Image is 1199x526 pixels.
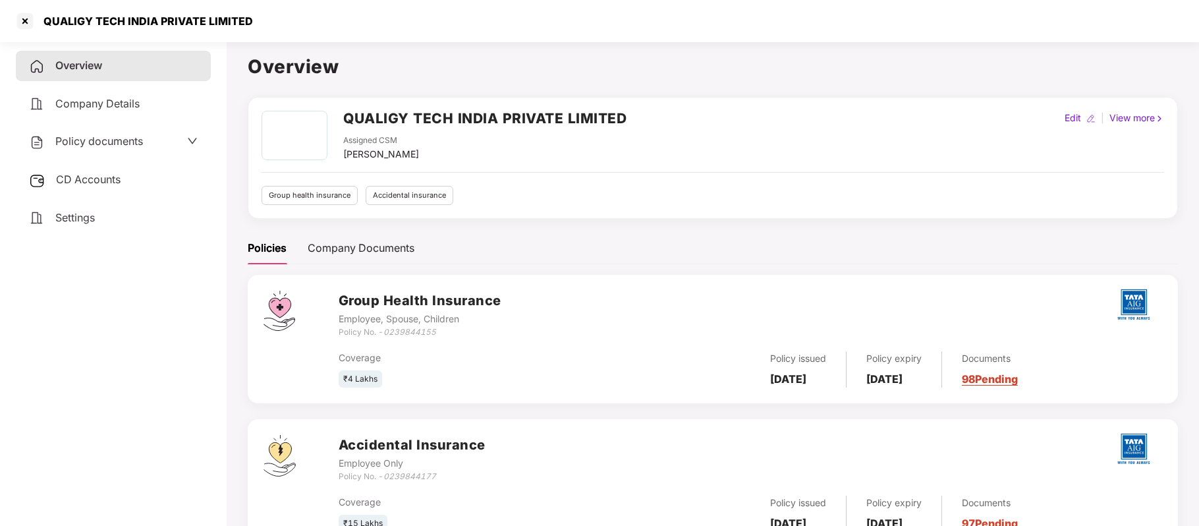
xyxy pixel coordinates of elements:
div: ₹4 Lakhs [339,370,382,388]
img: svg+xml;base64,PHN2ZyB4bWxucz0iaHR0cDovL3d3dy53My5vcmcvMjAwMC9zdmciIHdpZHRoPSIyNCIgaGVpZ2h0PSIyNC... [29,210,45,226]
div: Policy issued [770,496,826,510]
div: Employee, Spouse, Children [339,312,501,326]
h1: Overview [248,52,1178,81]
h3: Accidental Insurance [339,435,486,455]
div: Employee Only [339,456,486,471]
div: Policy issued [770,351,826,366]
img: tatag.png [1111,426,1157,472]
img: editIcon [1086,114,1096,123]
i: 0239844177 [383,471,436,481]
div: Policy No. - [339,471,486,483]
img: tatag.png [1111,281,1157,328]
div: Policy No. - [339,326,501,339]
div: Assigned CSM [343,134,419,147]
div: View more [1107,111,1167,125]
div: | [1098,111,1107,125]
span: Company Details [55,97,140,110]
div: QUALIGY TECH INDIA PRIVATE LIMITED [36,15,253,28]
div: Group health insurance [262,186,358,205]
div: Company Documents [308,240,414,256]
img: svg+xml;base64,PHN2ZyB4bWxucz0iaHR0cDovL3d3dy53My5vcmcvMjAwMC9zdmciIHdpZHRoPSIyNCIgaGVpZ2h0PSIyNC... [29,59,45,74]
div: Documents [962,496,1018,510]
span: CD Accounts [56,173,121,186]
b: [DATE] [866,372,903,386]
span: Overview [55,59,102,72]
img: svg+xml;base64,PHN2ZyB4bWxucz0iaHR0cDovL3d3dy53My5vcmcvMjAwMC9zdmciIHdpZHRoPSIyNCIgaGVpZ2h0PSIyNC... [29,134,45,150]
img: svg+xml;base64,PHN2ZyB4bWxucz0iaHR0cDovL3d3dy53My5vcmcvMjAwMC9zdmciIHdpZHRoPSIyNCIgaGVpZ2h0PSIyNC... [29,96,45,112]
div: Policy expiry [866,351,922,366]
h2: QUALIGY TECH INDIA PRIVATE LIMITED [343,107,627,129]
div: Coverage [339,351,613,365]
div: Coverage [339,495,613,510]
span: Settings [55,211,95,224]
div: Policy expiry [866,496,922,510]
div: Policies [248,240,287,256]
span: Policy documents [55,134,143,148]
div: Documents [962,351,1018,366]
i: 0239844155 [383,327,436,337]
h3: Group Health Insurance [339,291,501,311]
img: rightIcon [1155,114,1164,123]
img: svg+xml;base64,PHN2ZyB4bWxucz0iaHR0cDovL3d3dy53My5vcmcvMjAwMC9zdmciIHdpZHRoPSI0Ny43MTQiIGhlaWdodD... [264,291,295,331]
div: Edit [1062,111,1084,125]
b: [DATE] [770,372,806,386]
span: down [187,136,198,146]
img: svg+xml;base64,PHN2ZyB3aWR0aD0iMjUiIGhlaWdodD0iMjQiIHZpZXdCb3g9IjAgMCAyNSAyNCIgZmlsbD0ibm9uZSIgeG... [29,173,45,189]
img: svg+xml;base64,PHN2ZyB4bWxucz0iaHR0cDovL3d3dy53My5vcmcvMjAwMC9zdmciIHdpZHRoPSI0OS4zMjEiIGhlaWdodD... [264,435,296,477]
a: 98 Pending [962,372,1018,386]
div: Accidental insurance [366,186,453,205]
div: [PERSON_NAME] [343,147,419,161]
